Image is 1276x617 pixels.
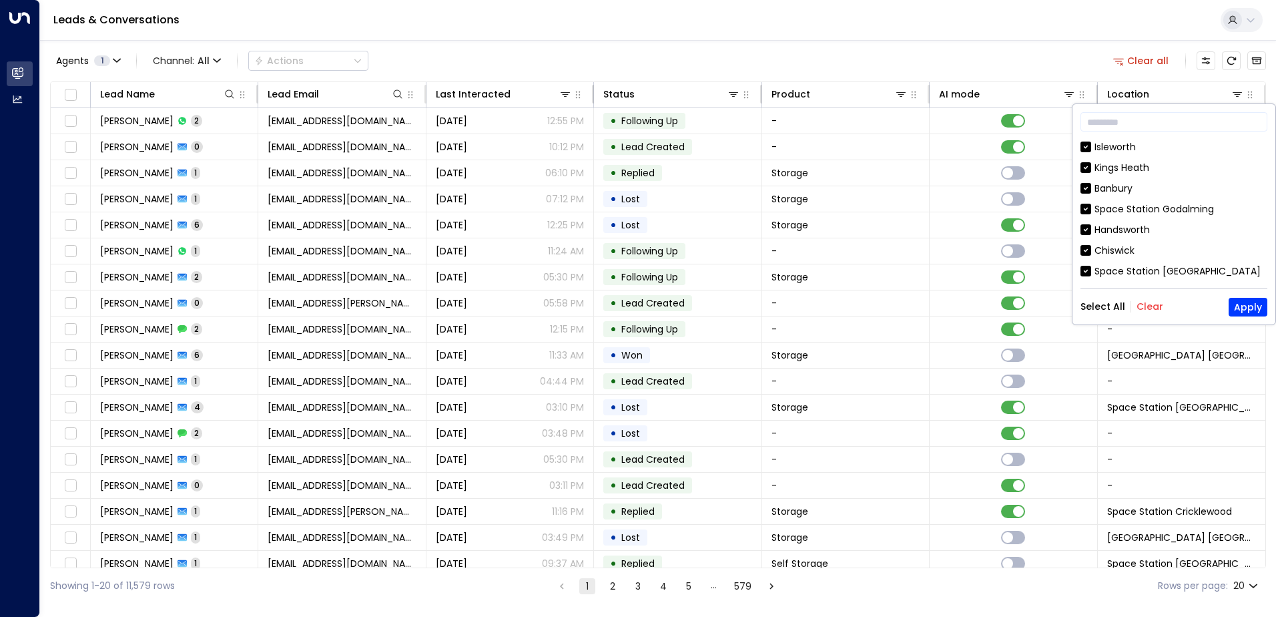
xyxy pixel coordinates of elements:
span: Toggle select row [62,530,79,546]
td: - [1098,369,1265,394]
span: Tom Smith [100,218,174,232]
button: Go to next page [763,578,779,594]
span: 0 [191,479,203,491]
span: Jim Newbold [100,323,174,336]
div: • [610,448,617,471]
span: Toggle select row [62,295,79,312]
span: Aug 01, 2025 [436,270,467,284]
span: Rebecca Ackroyd [100,557,174,570]
span: tomsmith32@gmail.com [268,218,416,232]
span: James Cooper [100,114,174,128]
span: anton.t.morrell@outlook.com [268,505,416,518]
td: - [1098,421,1265,446]
button: Archived Leads [1247,51,1266,70]
div: Lead Name [100,86,236,102]
span: Space Station Castle Bromwich [1107,531,1256,544]
div: Button group with a nested menu [248,51,368,71]
a: Leads & Conversations [53,12,180,27]
div: Space Station Godalming [1094,202,1214,216]
span: Charlotte Wilkinson [100,453,174,466]
span: Storage [771,401,808,414]
span: Channel: [147,51,226,70]
button: Go to page 4 [655,578,671,594]
span: 1 [191,167,200,178]
p: 05:30 PM [543,270,584,284]
span: Toggle select row [62,321,79,338]
span: Toggle select all [62,87,79,104]
span: Storage [771,166,808,180]
p: 04:44 PM [540,375,584,388]
span: Jun 21, 2025 [436,166,467,180]
button: page 1 [579,578,595,594]
span: Lead Created [621,375,685,388]
span: jimnewbold64@gmail.com [268,323,416,336]
span: Jun 03, 2025 [436,453,467,466]
span: Toggle select row [62,269,79,286]
span: Toggle select row [62,373,79,390]
div: Isleworth [1080,140,1267,154]
td: - [762,473,930,498]
p: 06:10 PM [545,166,584,180]
span: 2 [191,323,202,335]
span: Lost [621,218,640,232]
span: Following Up [621,244,678,258]
div: Kings Heath [1094,161,1149,175]
button: Customize [1197,51,1215,70]
span: Aug 11, 2025 [436,296,467,310]
p: 12:25 PM [547,218,584,232]
p: 03:49 PM [542,531,584,544]
span: Toggle select row [62,399,79,416]
span: 1 [191,245,200,256]
p: 10:12 PM [549,140,584,154]
div: • [610,292,617,315]
div: AI mode [939,86,1075,102]
span: Storage [771,505,808,518]
span: Storage [771,270,808,284]
td: - [1098,473,1265,498]
button: Apply [1229,298,1267,317]
button: Go to page 2 [605,578,621,594]
div: Last Interacted [436,86,572,102]
div: Status [603,86,739,102]
span: Retina Rowe [100,531,174,544]
div: • [610,526,617,549]
span: 2 [191,427,202,439]
p: 12:55 PM [547,114,584,128]
div: • [610,370,617,393]
span: Antonio Cavaliere [100,505,174,518]
span: Tom Smith [100,140,174,154]
td: - [762,290,930,316]
span: Aug 03, 2025 [436,505,467,518]
span: Jun 03, 2025 [436,375,467,388]
p: 11:16 PM [552,505,584,518]
span: Jul 09, 2025 [436,531,467,544]
button: Clear [1137,301,1163,312]
div: Lead Email [268,86,404,102]
span: Toggle select row [62,113,79,130]
span: Lead Created [621,296,685,310]
div: • [610,240,617,262]
span: Charlotte.e.m.w@live.com [268,453,416,466]
div: Chiswick [1094,244,1135,258]
span: khaseer@hotmail.co.uk [268,166,416,180]
span: Aug 18, 2025 [436,401,467,414]
span: 1 [191,193,200,204]
span: Taylor Millard [100,479,174,492]
td: - [762,421,930,446]
td: - [1098,447,1265,472]
span: Jul 25, 2025 [436,349,467,362]
span: Toggle select row [62,243,79,260]
span: retinarowe@hotmail.co.uk [268,531,416,544]
span: Refresh [1222,51,1241,70]
p: 03:48 PM [542,427,584,440]
span: aliabdelaal333@hotmail.com [268,192,416,206]
span: Toggle select row [62,477,79,494]
div: Kings Heath [1080,161,1267,175]
span: rob.wilson@ou.ac.uk [268,296,416,310]
div: Actions [254,55,304,67]
div: Banbury [1080,182,1267,196]
div: • [610,344,617,367]
span: Mihai Mocanu [100,375,174,388]
span: Replied [621,166,655,180]
span: Following Up [621,323,678,336]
